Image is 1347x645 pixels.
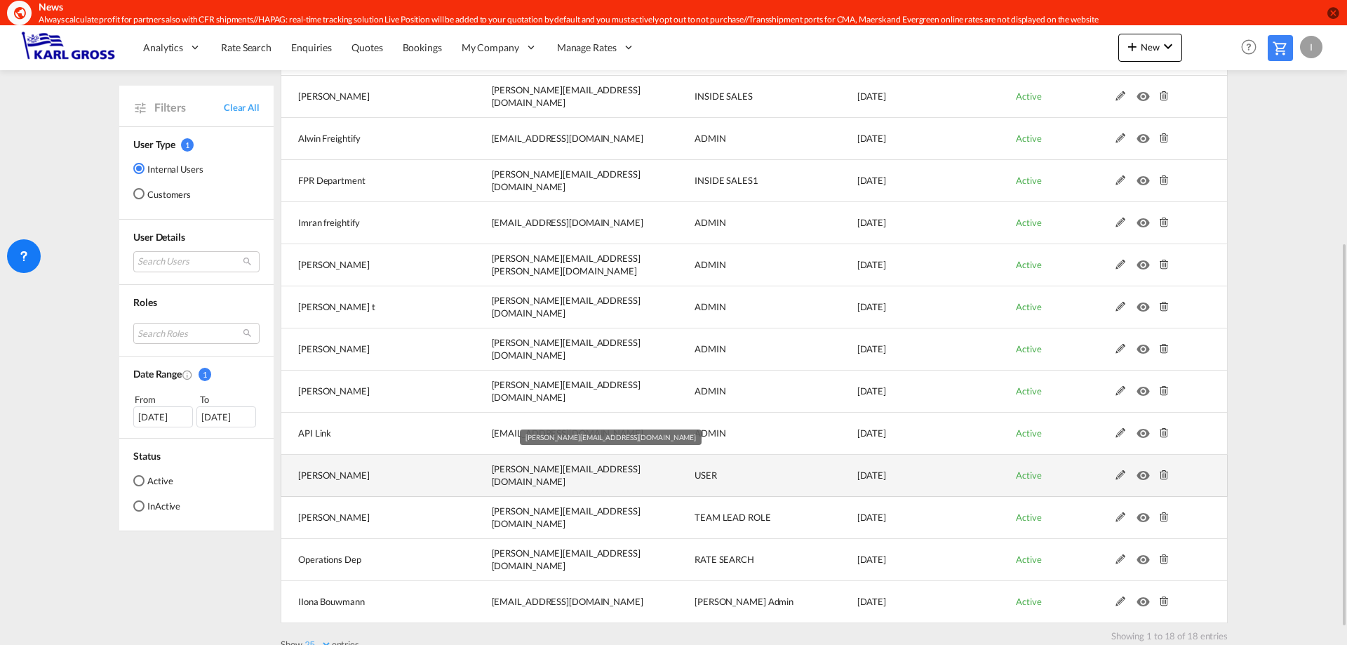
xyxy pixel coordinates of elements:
td: alwinregan.a@freightfy.com [457,118,659,160]
td: santhosh.kumar@freightify.com [457,371,659,413]
span: Active [1016,427,1041,439]
span: Active [1016,554,1041,565]
td: Imran freightify [281,202,457,244]
span: [DATE] [857,554,886,565]
md-radio-button: Customers [133,187,203,201]
td: 2025-04-11 [822,202,981,244]
span: ADMIN [695,427,726,439]
span: [DATE] [857,385,886,397]
span: [PERSON_NAME] Admin [695,596,793,607]
md-icon: icon-eye [1137,383,1155,392]
td: 2025-09-12 [822,76,981,118]
span: Alwin Freightify [298,133,360,144]
span: INSIDE SALES1 [695,175,758,186]
span: [DATE] [857,91,886,102]
td: 2021-11-02 [822,581,981,623]
td: Karl Gross Admin [659,581,822,623]
a: Enquiries [281,25,342,70]
span: Active [1016,470,1041,481]
td: Santhosh KUMAR [281,371,457,413]
div: Help [1237,35,1268,60]
md-icon: icon-eye [1137,172,1155,182]
span: Enquiries [291,41,332,53]
button: icon-close-circle [1326,6,1340,20]
span: [DATE] [857,470,886,481]
span: [PERSON_NAME] [298,91,370,102]
span: Quotes [351,41,382,53]
td: 2022-11-04 [822,413,981,455]
md-icon: icon-eye [1137,130,1155,140]
md-icon: icon-chevron-down [1160,38,1177,55]
span: Manage Rates [557,41,617,55]
span: Help [1237,35,1261,59]
span: [DATE] [857,512,886,523]
td: ishwarya.s@freightify.com [457,328,659,371]
td: 2022-03-03 [822,539,981,581]
span: [PERSON_NAME][EMAIL_ADDRESS][DOMAIN_NAME] [492,84,641,108]
td: 2025-03-12 [822,244,981,286]
span: My Company [462,41,519,55]
td: 2025-07-07 [822,118,981,160]
span: Bookings [403,41,442,53]
span: ADMIN [695,259,726,270]
md-icon: icon-eye [1137,340,1155,350]
md-radio-button: Active [133,474,180,488]
span: Analytics [143,41,183,55]
span: [DATE] [857,259,886,270]
span: From To [DATE][DATE] [133,392,260,427]
span: Active [1016,385,1041,397]
td: TEAM LEAD ROLE [659,497,822,539]
span: Roles [133,296,157,308]
md-icon: Created On [182,369,193,380]
td: saranya.kothandan@freghtify.com [457,244,659,286]
td: t.chun@karlgross.de [457,160,659,202]
md-icon: icon-eye [1137,593,1155,603]
span: [PERSON_NAME] [298,385,370,397]
td: t.pingel@karlgross.de [457,455,659,497]
td: ADMIN [659,371,822,413]
span: API Link [298,427,331,439]
td: ADMIN [659,413,822,455]
span: TEAM LEAD ROLE [695,512,771,523]
span: [PERSON_NAME] [298,512,370,523]
div: Showing 1 to 18 of 18 entries [288,623,1228,643]
td: 2025-01-13 [822,286,981,328]
span: [PERSON_NAME][EMAIL_ADDRESS][DOMAIN_NAME] [492,337,641,361]
span: [EMAIL_ADDRESS][DOMAIN_NAME] [492,596,643,607]
span: Filters [154,100,224,115]
td: 2022-03-04 [822,455,981,497]
span: Date Range [133,368,182,380]
span: [PERSON_NAME] [298,259,370,270]
td: USER [659,455,822,497]
td: f.schmid@karlgross.de [457,497,659,539]
span: [DATE] [857,175,886,186]
span: Active [1016,91,1041,102]
md-icon: icon-eye [1137,551,1155,561]
span: [DATE] [857,217,886,228]
span: Active [1016,133,1041,144]
span: [PERSON_NAME][EMAIL_ADDRESS][PERSON_NAME][DOMAIN_NAME] [492,253,641,277]
md-radio-button: InActive [133,499,180,513]
span: User Type [133,138,175,150]
md-icon: icon-eye [1137,256,1155,266]
div: Always calculate profit for partners also with CFR shipments//HAPAG: real-time tracking solution ... [39,14,1140,26]
a: Rate Search [211,25,281,70]
td: i.bouwmann@karlgross.de [457,581,659,623]
span: 1 [199,368,211,381]
span: Clear All [224,101,260,114]
span: USER [695,470,717,481]
md-icon: icon-eye [1137,509,1155,519]
span: FPR Department [298,175,366,186]
span: Status [133,450,160,462]
td: ADMIN [659,328,822,371]
div: To [199,392,260,406]
td: ADMIN [659,118,822,160]
span: [EMAIL_ADDRESS][DOMAIN_NAME] [492,133,643,144]
span: [PERSON_NAME][EMAIL_ADDRESS][DOMAIN_NAME] [492,463,641,487]
a: Quotes [342,25,392,70]
span: [DATE] [857,133,886,144]
div: I [1300,36,1322,58]
span: IIona Bouwmann [298,596,365,607]
md-icon: icon-eye [1137,298,1155,308]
